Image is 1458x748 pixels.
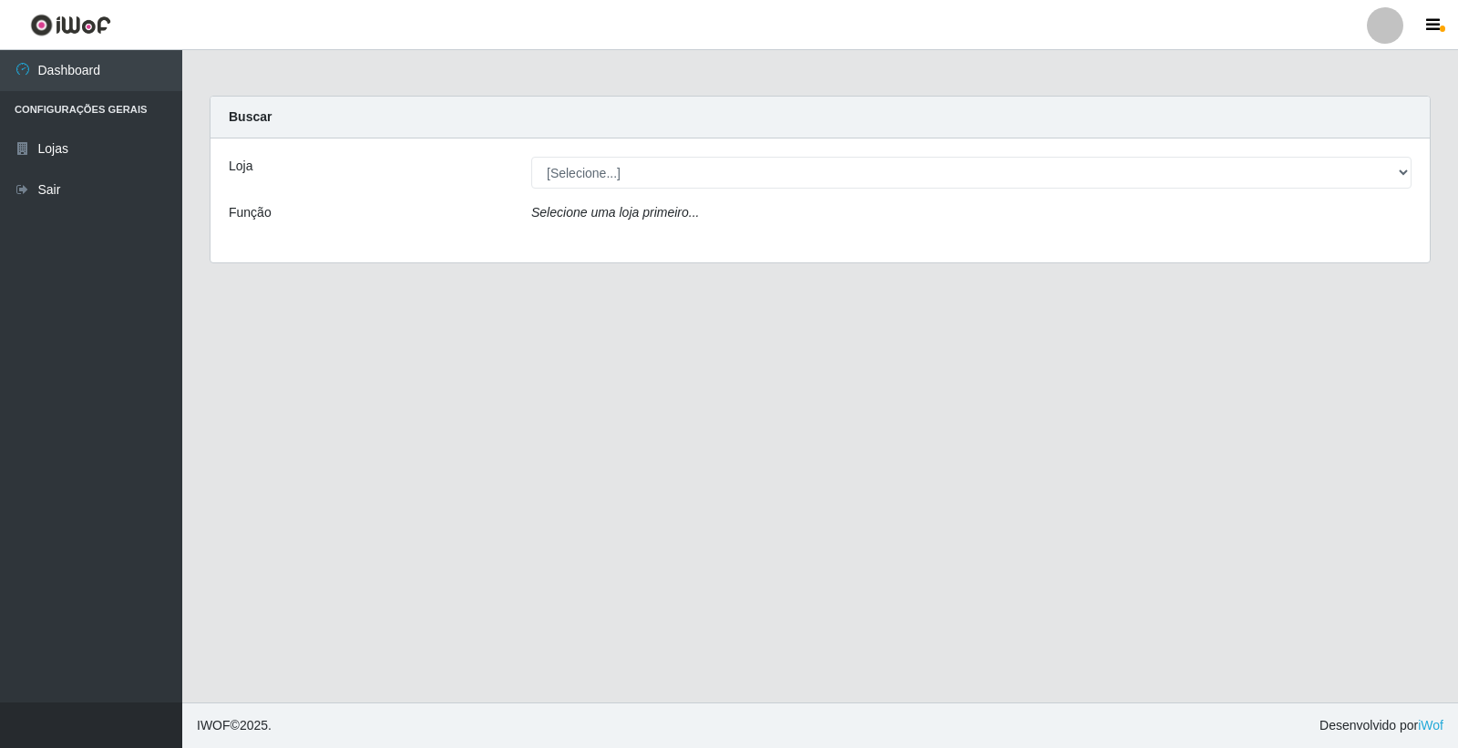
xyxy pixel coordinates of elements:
[229,109,272,124] strong: Buscar
[229,157,252,176] label: Loja
[1418,718,1443,733] a: iWof
[1319,716,1443,735] span: Desenvolvido por
[229,203,272,222] label: Função
[197,718,231,733] span: IWOF
[531,205,699,220] i: Selecione uma loja primeiro...
[30,14,111,36] img: CoreUI Logo
[197,716,272,735] span: © 2025 .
